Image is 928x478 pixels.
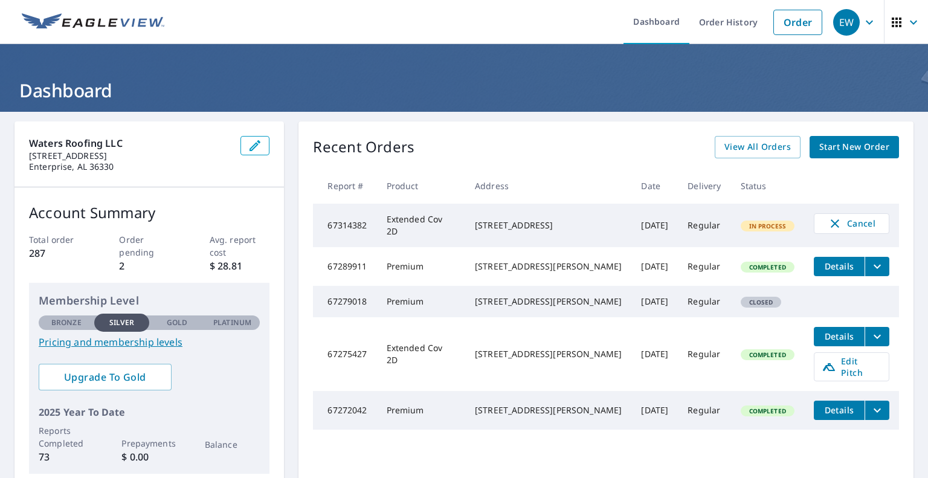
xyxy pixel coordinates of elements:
td: Extended Cov 2D [377,204,465,247]
button: detailsBtn-67289911 [814,257,865,276]
td: [DATE] [631,286,678,317]
div: EW [833,9,860,36]
span: Details [821,331,857,342]
a: View All Orders [715,136,801,158]
span: Completed [742,407,793,415]
td: Regular [678,286,730,317]
div: [STREET_ADDRESS][PERSON_NAME] [475,348,622,360]
button: filesDropdownBtn-67289911 [865,257,889,276]
span: In Process [742,222,794,230]
th: Date [631,168,678,204]
a: Start New Order [810,136,899,158]
p: 73 [39,450,94,464]
td: 67289911 [313,247,376,286]
p: Gold [167,317,187,328]
p: Avg. report cost [210,233,270,259]
td: 67314382 [313,204,376,247]
p: Enterprise, AL 36330 [29,161,231,172]
td: [DATE] [631,247,678,286]
p: Platinum [213,317,251,328]
td: [DATE] [631,317,678,391]
span: Details [821,260,857,272]
th: Address [465,168,631,204]
span: Details [821,404,857,416]
td: Regular [678,204,730,247]
p: Recent Orders [313,136,414,158]
p: Account Summary [29,202,269,224]
span: Closed [742,298,781,306]
th: Product [377,168,465,204]
td: Premium [377,391,465,430]
th: Delivery [678,168,730,204]
button: filesDropdownBtn-67272042 [865,401,889,420]
img: EV Logo [22,13,164,31]
span: View All Orders [724,140,791,155]
p: 2025 Year To Date [39,405,260,419]
span: Edit Pitch [822,355,881,378]
div: [STREET_ADDRESS][PERSON_NAME] [475,296,622,308]
button: detailsBtn-67275427 [814,327,865,346]
p: Balance [205,438,260,451]
div: [STREET_ADDRESS] [475,219,622,231]
td: Regular [678,391,730,430]
th: Report # [313,168,376,204]
td: 67279018 [313,286,376,317]
td: Extended Cov 2D [377,317,465,391]
p: 2 [119,259,179,273]
p: Reports Completed [39,424,94,450]
p: 287 [29,246,89,260]
th: Status [731,168,805,204]
a: Upgrade To Gold [39,364,172,390]
span: Completed [742,350,793,359]
div: [STREET_ADDRESS][PERSON_NAME] [475,260,622,273]
button: Cancel [814,213,889,234]
a: Edit Pitch [814,352,889,381]
td: Regular [678,317,730,391]
td: Premium [377,286,465,317]
p: $ 0.00 [121,450,177,464]
span: Upgrade To Gold [48,370,162,384]
a: Pricing and membership levels [39,335,260,349]
td: Premium [377,247,465,286]
span: Completed [742,263,793,271]
span: Start New Order [819,140,889,155]
td: 67272042 [313,391,376,430]
p: Order pending [119,233,179,259]
button: filesDropdownBtn-67275427 [865,327,889,346]
p: Total order [29,233,89,246]
p: Silver [109,317,135,328]
p: [STREET_ADDRESS] [29,150,231,161]
span: Cancel [826,216,877,231]
p: Membership Level [39,292,260,309]
h1: Dashboard [14,78,913,103]
td: [DATE] [631,391,678,430]
p: Waters Roofing LLC [29,136,231,150]
p: Bronze [51,317,82,328]
td: 67275427 [313,317,376,391]
p: $ 28.81 [210,259,270,273]
td: Regular [678,247,730,286]
a: Order [773,10,822,35]
button: detailsBtn-67272042 [814,401,865,420]
td: [DATE] [631,204,678,247]
div: [STREET_ADDRESS][PERSON_NAME] [475,404,622,416]
p: Prepayments [121,437,177,450]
